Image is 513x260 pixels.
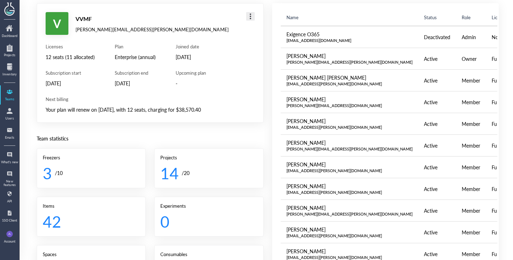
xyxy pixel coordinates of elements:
[456,70,486,91] td: Member
[182,169,190,177] div: / 20
[456,222,486,243] td: Member
[4,240,15,243] div: Account
[1,180,19,187] div: New features
[1,149,19,167] a: What's new
[46,43,95,50] div: Licenses
[418,178,456,200] td: Active
[1,97,19,101] div: Teams
[286,59,413,65] div: [PERSON_NAME][EMAIL_ADDRESS][PERSON_NAME][DOMAIN_NAME]
[76,14,229,23] div: VVMF
[1,188,19,206] a: API
[160,203,257,209] div: Experiments
[418,200,456,222] td: Active
[55,169,63,177] div: / 10
[418,91,456,113] td: Active
[456,156,486,178] td: Member
[1,61,19,79] a: Inventory
[1,207,19,225] a: SSO Client
[37,134,264,143] div: Team statistics
[418,222,456,243] td: Active
[1,42,19,60] a: Projects
[53,12,61,35] span: V
[286,52,413,59] div: [PERSON_NAME]
[1,136,19,139] div: Emails
[486,91,513,113] td: Full
[286,139,413,146] div: [PERSON_NAME]
[43,212,134,230] div: 42
[160,212,252,230] div: 0
[286,211,413,217] div: [PERSON_NAME][EMAIL_ADDRESS][PERSON_NAME][DOMAIN_NAME]
[286,81,413,87] div: [EMAIL_ADDRESS][PERSON_NAME][DOMAIN_NAME]
[456,113,486,135] td: Member
[286,38,413,43] div: [EMAIL_ADDRESS][DOMAIN_NAME]
[456,48,486,70] td: Owner
[486,156,513,178] td: Full
[286,168,413,174] div: [EMAIL_ADDRESS][PERSON_NAME][DOMAIN_NAME]
[115,53,156,61] div: Enterprise (annual)
[286,124,413,130] div: [EMAIL_ADDRESS][PERSON_NAME][DOMAIN_NAME]
[418,113,456,135] td: Active
[486,178,513,200] td: Full
[486,222,513,243] td: Full
[115,79,156,87] div: [DATE]
[286,146,413,152] div: [PERSON_NAME][EMAIL_ADDRESS][PERSON_NAME][DOMAIN_NAME]
[286,226,413,233] div: [PERSON_NAME]
[115,43,156,50] div: Plan
[486,48,513,70] td: Full
[1,219,19,222] div: SSO Client
[286,233,413,239] div: [EMAIL_ADDRESS][PERSON_NAME][DOMAIN_NAME]
[1,168,19,187] a: New features
[286,96,413,103] div: [PERSON_NAME]
[456,178,486,200] td: Member
[46,70,95,76] div: Subscription start
[43,164,52,182] div: 3
[492,14,507,21] span: License
[46,96,255,102] div: Next billing
[286,204,413,211] div: [PERSON_NAME]
[418,48,456,70] td: Active
[418,156,456,178] td: Active
[286,190,413,195] div: [EMAIL_ADDRESS][PERSON_NAME][DOMAIN_NAME]
[46,79,95,87] div: [DATE]
[43,203,140,209] div: Items
[486,200,513,222] td: Full
[456,26,486,48] td: Admin
[1,53,19,57] div: Projects
[286,117,413,124] div: [PERSON_NAME]
[486,70,513,91] td: Full
[43,251,140,258] div: Spaces
[486,135,513,156] td: Full
[8,231,11,237] span: JL
[1,86,19,104] a: Teams
[43,154,140,161] div: Freezers
[1,34,19,38] div: Dashboard
[286,248,413,255] div: [PERSON_NAME]
[486,113,513,135] td: Full
[160,164,179,182] div: 14
[286,103,413,108] div: [PERSON_NAME][EMAIL_ADDRESS][DOMAIN_NAME]
[486,26,513,48] td: None
[418,26,456,48] td: Deactivated
[286,31,413,38] div: Exigence O365
[1,160,19,164] div: What's new
[76,26,229,33] div: [PERSON_NAME][EMAIL_ADDRESS][PERSON_NAME][DOMAIN_NAME]
[418,135,456,156] td: Active
[46,105,255,114] div: Your plan will renew on [DATE], with 12 seats, charging for $38,570.40
[115,70,156,76] div: Subscription end
[456,91,486,113] td: Member
[160,251,257,258] div: Consumables
[424,14,437,21] span: Status
[456,200,486,222] td: Member
[1,73,19,76] div: Inventory
[1,117,19,120] div: Users
[176,70,206,76] div: Upcoming plan
[1,200,19,203] div: API
[176,79,206,87] div: -
[1,124,19,142] a: Emails
[176,43,206,50] div: Joined date
[286,14,299,21] span: Name
[1,23,19,41] a: Dashboard
[46,53,95,61] div: 12 seats (11 allocated)
[456,135,486,156] td: Member
[418,70,456,91] td: Active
